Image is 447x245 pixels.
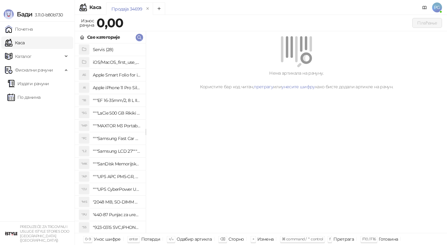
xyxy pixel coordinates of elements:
[5,23,33,35] a: Почетна
[282,237,323,241] span: ⌘ command / ⌃ control
[228,235,244,243] div: Сторно
[79,146,89,156] div: "L2
[97,15,123,30] strong: 0,00
[79,83,89,93] div: AI
[144,6,152,11] button: remove
[93,159,141,169] h4: """SanDisk Memorijska kartica 256GB microSDXC sa SD adapterom SDSQXA1-256G-GN6MA - Extreme PLUS, ...
[79,172,89,182] div: "AP
[79,159,89,169] div: "MK
[93,222,141,232] h4: "923-0315 SVC,IPHONE 5/5S BATTERY REMOVAL TRAY Držač za iPhone sa kojim se otvara display
[282,84,315,90] a: унесите шифру
[5,227,17,240] img: 64x64-companyLogo-77b92cf4-9946-4f36-9751-bf7bb5fd2c7d.png
[87,34,120,41] div: Све категорије
[85,237,91,241] span: 0-9
[177,235,212,243] div: Одабир артикла
[7,91,40,103] a: По данима
[93,95,141,105] h4: """EF 16-35mm/2, 8 L III USM"""
[257,235,273,243] div: Измена
[5,37,25,49] a: Каса
[15,50,32,63] span: Каталог
[93,57,141,67] h4: iOS/MacOS_first_use_assistance (4)
[93,146,141,156] h4: """Samsung LCD 27"""" C27F390FHUXEN"""
[93,210,141,220] h4: "440-87 Punjac za uredjaje sa micro USB portom 4/1, Stand."
[94,235,121,243] div: Унос шифре
[169,237,174,241] span: ↑/↓
[93,184,141,194] h4: """UPS CyberPower UT650EG, 650VA/360W , line-int., s_uko, desktop"""
[254,84,273,90] a: претрагу
[420,2,430,12] a: Документација
[79,121,89,131] div: "MP
[432,2,442,12] span: PG
[93,172,141,182] h4: """UPS APC PM5-GR, Essential Surge Arrest,5 utic_nica"""
[79,95,89,105] div: "18
[79,210,89,220] div: "PU
[79,70,89,80] div: AS
[89,5,101,10] div: Каса
[141,235,160,243] div: Потврди
[153,70,440,90] div: Нема артикала на рачуну. Користите бар код читач, или како бисте додали артикле на рачун.
[4,9,14,19] img: Logo
[153,2,165,15] button: Add tab
[93,45,141,55] h4: Servis (28)
[412,18,442,28] button: Плаћање
[333,235,354,243] div: Претрага
[93,133,141,143] h4: """Samsung Fast Car Charge Adapter, brzi auto punja_, boja crna"""
[93,197,141,207] h4: "2048 MB, SO-DIMM DDRII, 667 MHz, Napajanje 1,8 0,1 V, Latencija CL5"
[78,17,95,29] div: Износ рачуна
[7,77,49,90] a: Издати рачуни
[129,237,138,241] span: enter
[75,43,146,233] div: grid
[93,108,141,118] h4: """LaCie 500 GB Rikiki USB 3.0 / Ultra Compact & Resistant aluminum / USB 3.0 / 2.5"""""""
[93,121,141,131] h4: """MAXTOR M3 Portable 2TB 2.5"""" crni eksterni hard disk HX-M201TCB/GM"""
[93,83,141,93] h4: Apple iPhone 11 Pro Silicone Case - Black
[93,70,141,80] h4: Apple Smart Folio for iPad mini (A17 Pro) - Sage
[362,237,376,241] span: F10 / F16
[20,225,70,243] small: PREDUZEĆE ZA TRGOVINU I USLUGE ISTYLE STORES DOO [GEOGRAPHIC_DATA] ([GEOGRAPHIC_DATA])
[79,184,89,194] div: "CU
[329,237,330,241] span: f
[79,222,89,232] div: "S5
[220,237,225,241] span: ⌫
[79,133,89,143] div: "FC
[111,6,142,12] div: Продаја 34699
[379,235,398,243] div: Готовина
[32,12,63,18] span: 3.11.0-b80b730
[252,237,254,241] span: +
[79,108,89,118] div: "5G
[17,11,32,18] span: Бади
[79,197,89,207] div: "MS
[15,64,53,76] span: Фискални рачуни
